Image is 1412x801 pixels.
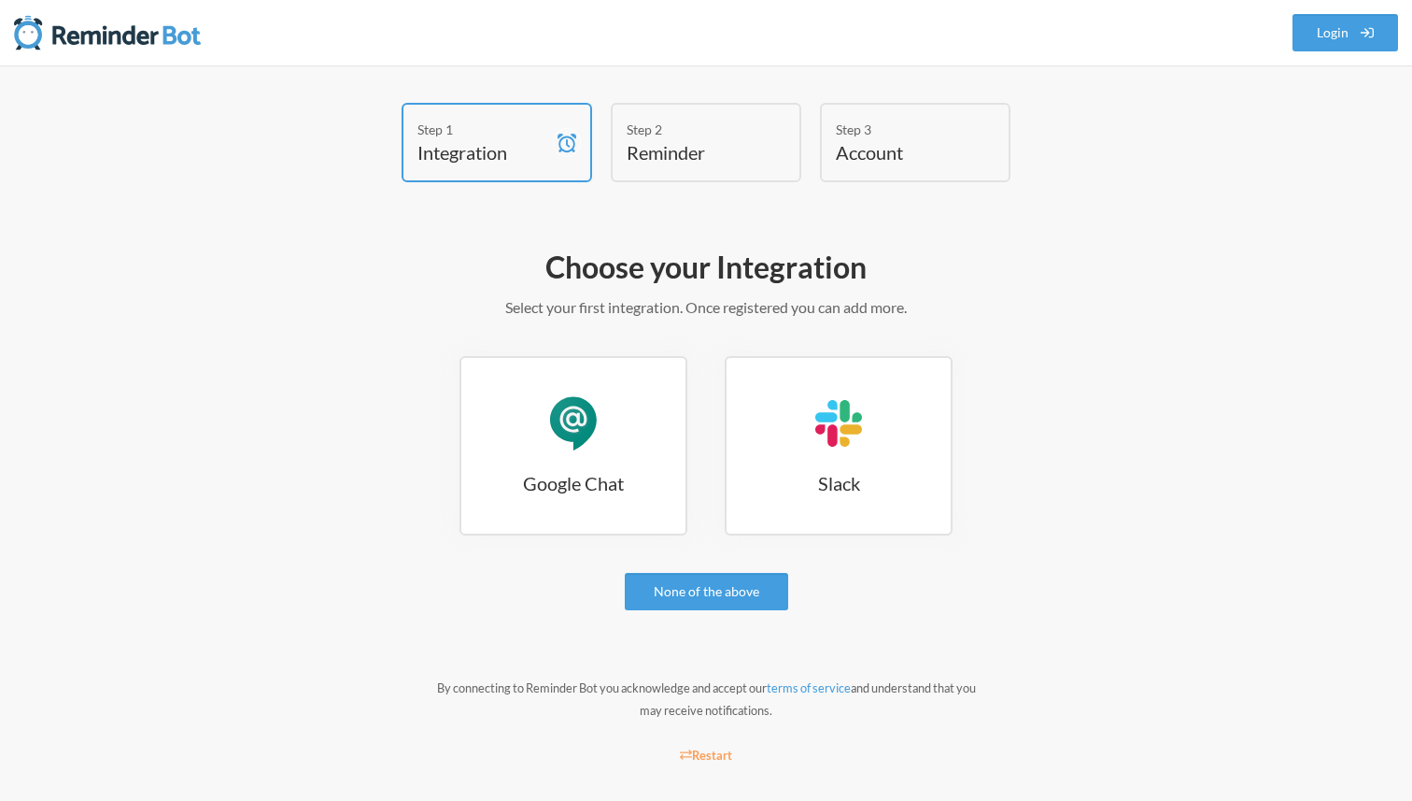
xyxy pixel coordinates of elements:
h4: Account [836,139,967,165]
div: Step 3 [836,120,967,139]
h2: Choose your Integration [164,248,1248,287]
a: terms of service [767,680,851,695]
a: None of the above [625,573,788,610]
small: By connecting to Reminder Bot you acknowledge and accept our and understand that you may receive ... [437,680,976,718]
img: Reminder Bot [14,14,201,51]
h4: Integration [417,139,548,165]
h4: Reminder [627,139,757,165]
small: Restart [680,748,732,763]
h3: Slack [727,470,951,496]
div: Step 1 [417,120,548,139]
h3: Google Chat [461,470,685,496]
div: Step 2 [627,120,757,139]
p: Select your first integration. Once registered you can add more. [164,296,1248,319]
a: Login [1292,14,1399,51]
